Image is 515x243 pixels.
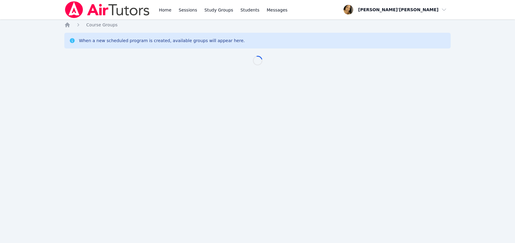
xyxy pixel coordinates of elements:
[86,22,117,27] span: Course Groups
[64,1,150,18] img: Air Tutors
[86,22,117,28] a: Course Groups
[79,38,245,44] div: When a new scheduled program is created, available groups will appear here.
[64,22,451,28] nav: Breadcrumb
[267,7,288,13] span: Messages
